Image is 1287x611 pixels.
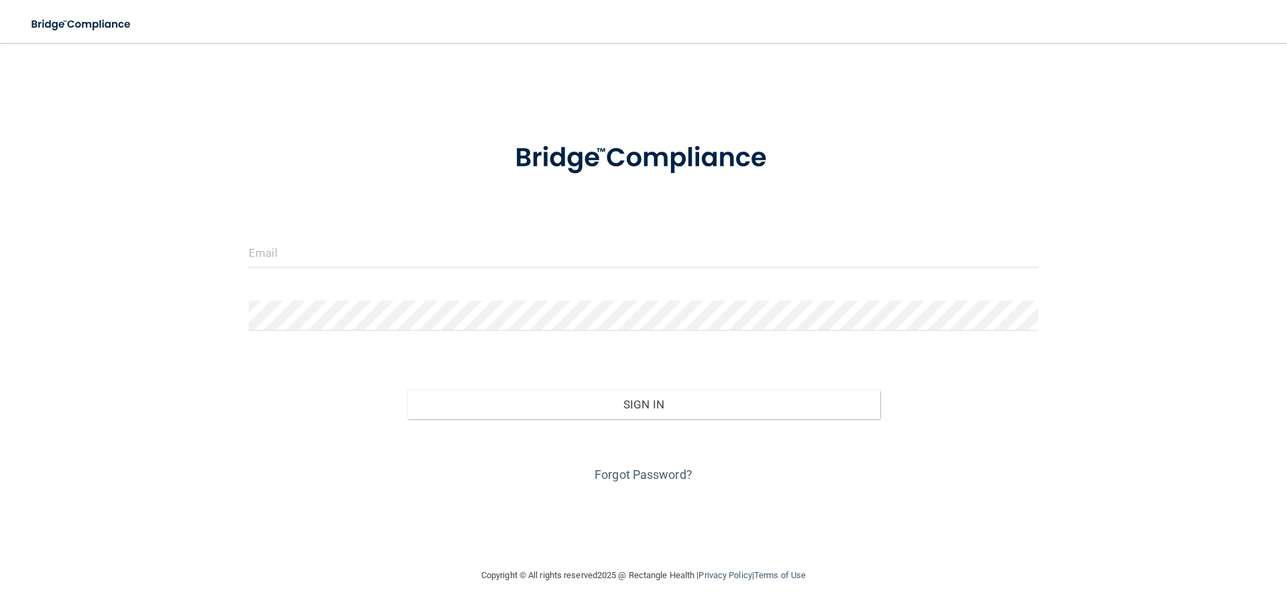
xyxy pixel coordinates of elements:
[698,570,751,580] a: Privacy Policy
[487,123,800,193] img: bridge_compliance_login_screen.278c3ca4.svg
[407,390,881,419] button: Sign In
[20,11,143,38] img: bridge_compliance_login_screen.278c3ca4.svg
[754,570,806,580] a: Terms of Use
[249,237,1038,268] input: Email
[399,554,888,597] div: Copyright © All rights reserved 2025 @ Rectangle Health | |
[595,467,692,482] a: Forgot Password?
